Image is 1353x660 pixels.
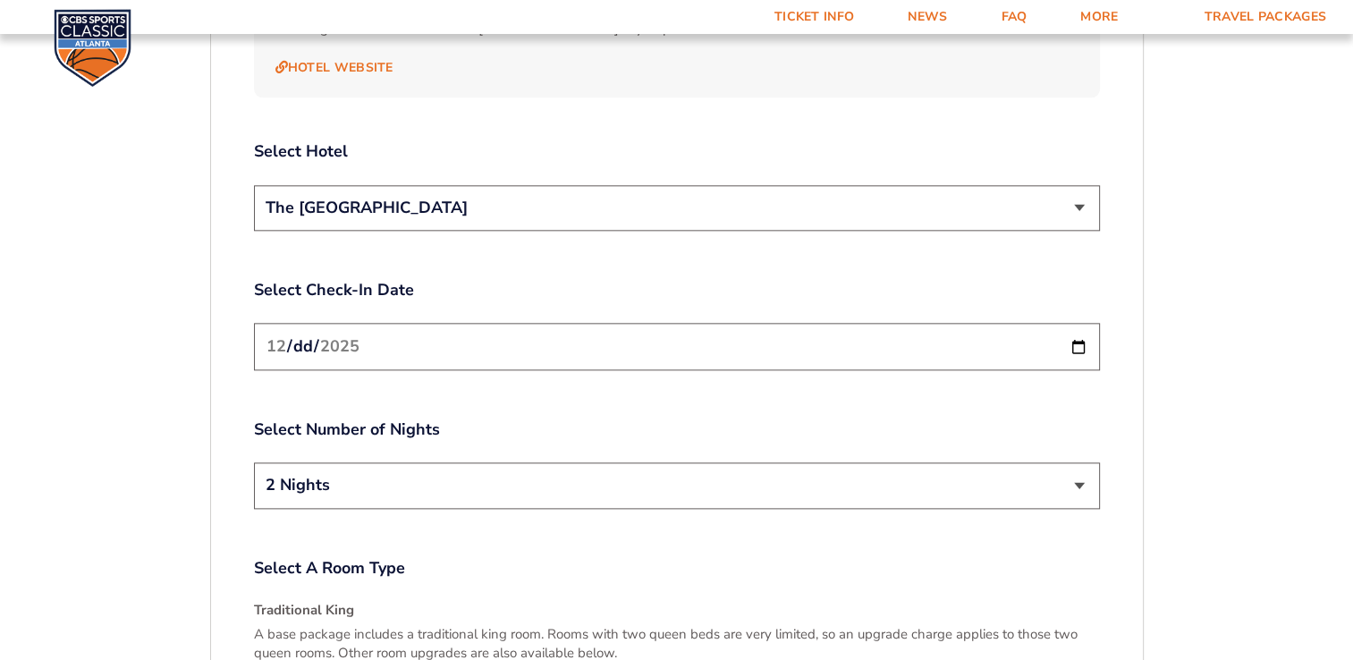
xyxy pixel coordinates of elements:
[254,140,1100,163] label: Select Hotel
[254,557,1100,580] label: Select A Room Type
[275,60,393,76] a: Hotel Website
[54,9,131,87] img: CBS Sports Classic
[254,419,1100,441] label: Select Number of Nights
[254,601,1100,620] h4: Traditional King
[254,279,1100,301] label: Select Check-In Date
